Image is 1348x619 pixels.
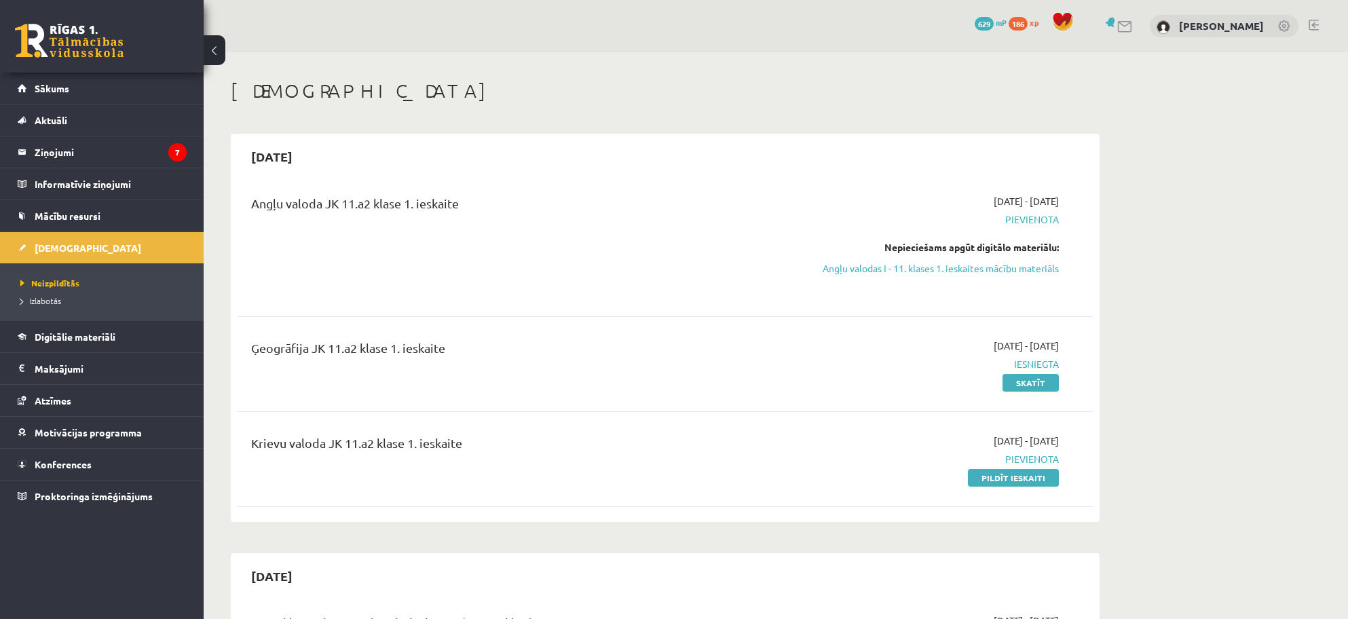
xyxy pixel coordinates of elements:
a: Mācību resursi [18,200,187,231]
a: 629 mP [975,17,1007,28]
a: Rīgas 1. Tālmācības vidusskola [15,24,124,58]
span: Pievienota [803,452,1059,466]
a: Skatīt [1003,374,1059,392]
img: Adelina Lačinova [1157,20,1170,34]
h2: [DATE] [238,140,306,172]
i: 7 [168,143,187,162]
a: [PERSON_NAME] [1179,19,1264,33]
span: [DATE] - [DATE] [994,194,1059,208]
span: Mācību resursi [35,210,100,222]
a: Atzīmes [18,385,187,416]
span: 186 [1009,17,1028,31]
span: Konferences [35,458,92,470]
span: Izlabotās [20,295,61,306]
a: Konferences [18,449,187,480]
a: Motivācijas programma [18,417,187,448]
legend: Maksājumi [35,353,187,384]
span: [DATE] - [DATE] [994,434,1059,448]
a: [DEMOGRAPHIC_DATA] [18,232,187,263]
div: Krievu valoda JK 11.a2 klase 1. ieskaite [251,434,783,459]
span: Aktuāli [35,114,67,126]
a: Izlabotās [20,295,190,307]
div: Angļu valoda JK 11.a2 klase 1. ieskaite [251,194,783,219]
a: Informatīvie ziņojumi [18,168,187,200]
span: Sākums [35,82,69,94]
span: Iesniegta [803,357,1059,371]
span: 629 [975,17,994,31]
span: Motivācijas programma [35,426,142,438]
a: 186 xp [1009,17,1045,28]
a: Aktuāli [18,105,187,136]
a: Angļu valodas I - 11. klases 1. ieskaites mācību materiāls [803,261,1059,276]
a: Proktoringa izmēģinājums [18,481,187,512]
a: Neizpildītās [20,277,190,289]
h1: [DEMOGRAPHIC_DATA] [231,79,1100,102]
legend: Ziņojumi [35,136,187,168]
span: Neizpildītās [20,278,79,288]
span: Proktoringa izmēģinājums [35,490,153,502]
span: xp [1030,17,1038,28]
span: Atzīmes [35,394,71,407]
span: mP [996,17,1007,28]
h2: [DATE] [238,560,306,592]
a: Pildīt ieskaiti [968,469,1059,487]
span: Digitālie materiāli [35,331,115,343]
a: Ziņojumi7 [18,136,187,168]
div: Ģeogrāfija JK 11.a2 klase 1. ieskaite [251,339,783,364]
a: Maksājumi [18,353,187,384]
span: [DEMOGRAPHIC_DATA] [35,242,141,254]
span: Pievienota [803,212,1059,227]
legend: Informatīvie ziņojumi [35,168,187,200]
a: Digitālie materiāli [18,321,187,352]
span: [DATE] - [DATE] [994,339,1059,353]
a: Sākums [18,73,187,104]
div: Nepieciešams apgūt digitālo materiālu: [803,240,1059,255]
